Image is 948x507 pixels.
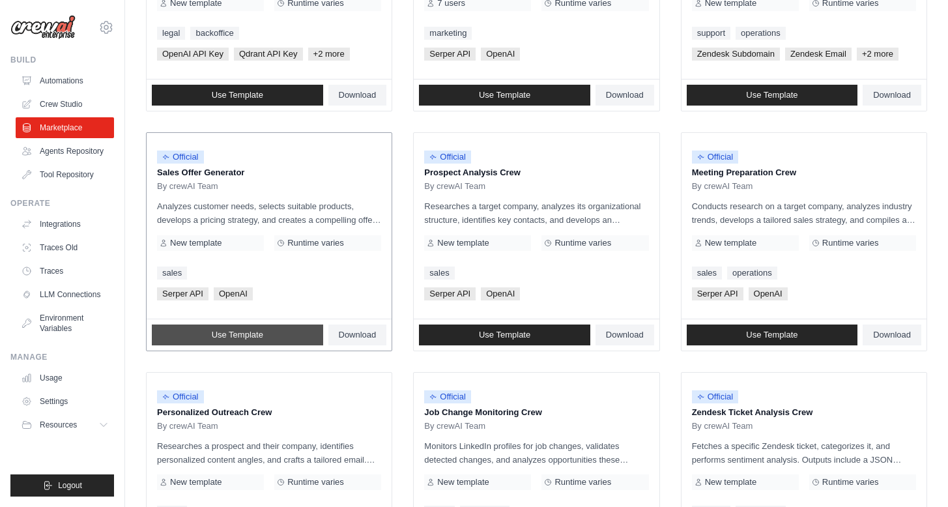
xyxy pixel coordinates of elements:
[16,261,114,282] a: Traces
[152,85,323,106] a: Use Template
[424,406,648,419] p: Job Change Monitoring Crew
[170,238,222,248] span: New template
[692,48,780,61] span: Zendesk Subdomain
[705,477,756,487] span: New template
[157,287,208,300] span: Serper API
[554,477,611,487] span: Runtime varies
[16,214,114,235] a: Integrations
[437,238,489,248] span: New template
[16,237,114,258] a: Traces Old
[40,420,77,430] span: Resources
[692,199,916,227] p: Conducts research on a target company, analyzes industry trends, develops a tailored sales strate...
[424,181,485,192] span: By crewAI Team
[596,325,654,345] a: Download
[424,166,648,179] p: Prospect Analysis Crew
[481,287,520,300] span: OpenAI
[212,330,263,340] span: Use Template
[16,94,114,115] a: Crew Studio
[214,287,253,300] span: OpenAI
[424,287,476,300] span: Serper API
[863,325,921,345] a: Download
[16,308,114,339] a: Environment Variables
[481,48,520,61] span: OpenAI
[152,325,323,345] a: Use Template
[157,166,381,179] p: Sales Offer Generator
[328,85,387,106] a: Download
[746,330,797,340] span: Use Template
[424,390,471,403] span: Official
[692,181,753,192] span: By crewAI Team
[16,391,114,412] a: Settings
[157,199,381,227] p: Analyzes customer needs, selects suitable products, develops a pricing strategy, and creates a co...
[692,439,916,467] p: Fetches a specific Zendesk ticket, categorizes it, and performs sentiment analysis. Outputs inclu...
[424,27,472,40] a: marketing
[287,238,344,248] span: Runtime varies
[58,480,82,491] span: Logout
[437,477,489,487] span: New template
[692,27,730,40] a: support
[16,70,114,91] a: Automations
[157,27,185,40] a: legal
[692,390,739,403] span: Official
[157,439,381,467] p: Researches a prospect and their company, identifies personalized content angles, and crafts a tai...
[339,90,377,100] span: Download
[16,284,114,305] a: LLM Connections
[479,330,530,340] span: Use Template
[190,27,238,40] a: backoffice
[212,90,263,100] span: Use Template
[606,90,644,100] span: Download
[692,166,916,179] p: Meeting Preparation Crew
[424,421,485,431] span: By crewAI Team
[822,238,879,248] span: Runtime varies
[692,287,743,300] span: Serper API
[596,85,654,106] a: Download
[16,141,114,162] a: Agents Repository
[16,164,114,185] a: Tool Repository
[419,85,590,106] a: Use Template
[287,477,344,487] span: Runtime varies
[687,85,858,106] a: Use Template
[170,477,222,487] span: New template
[692,267,722,280] a: sales
[157,181,218,192] span: By crewAI Team
[857,48,898,61] span: +2 more
[692,151,739,164] span: Official
[10,15,76,40] img: Logo
[606,330,644,340] span: Download
[157,151,204,164] span: Official
[328,325,387,345] a: Download
[736,27,786,40] a: operations
[424,439,648,467] p: Monitors LinkedIn profiles for job changes, validates detected changes, and analyzes opportunitie...
[10,474,114,497] button: Logout
[727,267,777,280] a: operations
[424,151,471,164] span: Official
[339,330,377,340] span: Download
[687,325,858,345] a: Use Template
[692,421,753,431] span: By crewAI Team
[157,421,218,431] span: By crewAI Team
[16,117,114,138] a: Marketplace
[692,406,916,419] p: Zendesk Ticket Analysis Crew
[479,90,530,100] span: Use Template
[10,198,114,209] div: Operate
[424,199,648,227] p: Researches a target company, analyzes its organizational structure, identifies key contacts, and ...
[749,287,788,300] span: OpenAI
[873,90,911,100] span: Download
[424,48,476,61] span: Serper API
[16,368,114,388] a: Usage
[234,48,303,61] span: Qdrant API Key
[746,90,797,100] span: Use Template
[424,267,454,280] a: sales
[419,325,590,345] a: Use Template
[785,48,852,61] span: Zendesk Email
[873,330,911,340] span: Download
[554,238,611,248] span: Runtime varies
[863,85,921,106] a: Download
[157,48,229,61] span: OpenAI API Key
[157,390,204,403] span: Official
[822,477,879,487] span: Runtime varies
[705,238,756,248] span: New template
[10,352,114,362] div: Manage
[308,48,350,61] span: +2 more
[16,414,114,435] button: Resources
